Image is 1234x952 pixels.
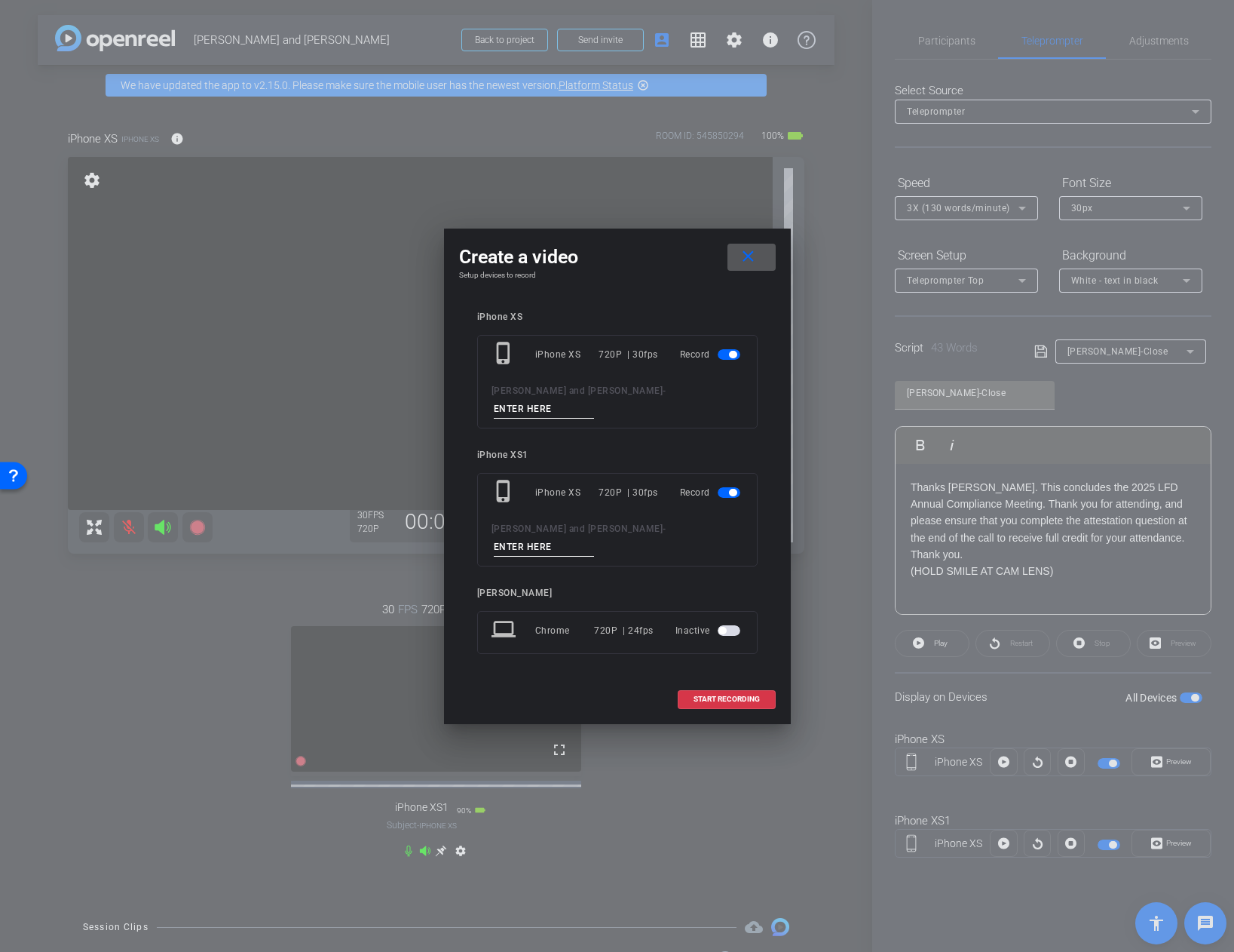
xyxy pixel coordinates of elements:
div: Record [680,479,743,506]
mat-icon: phone_iphone [491,479,519,506]
div: 720P | 24fps [594,617,654,644]
span: [PERSON_NAME] and [PERSON_NAME] [491,524,663,534]
mat-icon: close [739,247,758,266]
button: START RECORDING [678,690,776,709]
mat-icon: laptop [491,617,519,644]
span: - [663,524,666,534]
span: - [663,385,666,396]
div: Chrome [535,617,595,644]
div: iPhone XS [477,312,758,323]
div: iPhone XS [535,479,599,506]
span: [PERSON_NAME] and [PERSON_NAME] [491,385,663,396]
div: iPhone XS1 [477,450,758,461]
div: iPhone XS [535,341,599,368]
div: Record [680,341,743,368]
div: 720P | 30fps [599,341,658,368]
input: ENTER HERE [494,400,595,419]
div: 720P | 30fps [599,479,658,506]
input: ENTER HERE [494,538,595,557]
div: Create a video [459,244,776,271]
mat-icon: phone_iphone [491,341,519,368]
div: [PERSON_NAME] [477,588,758,599]
div: Inactive [675,617,743,644]
h4: Setup devices to record [459,271,776,280]
span: START RECORDING [694,696,760,703]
